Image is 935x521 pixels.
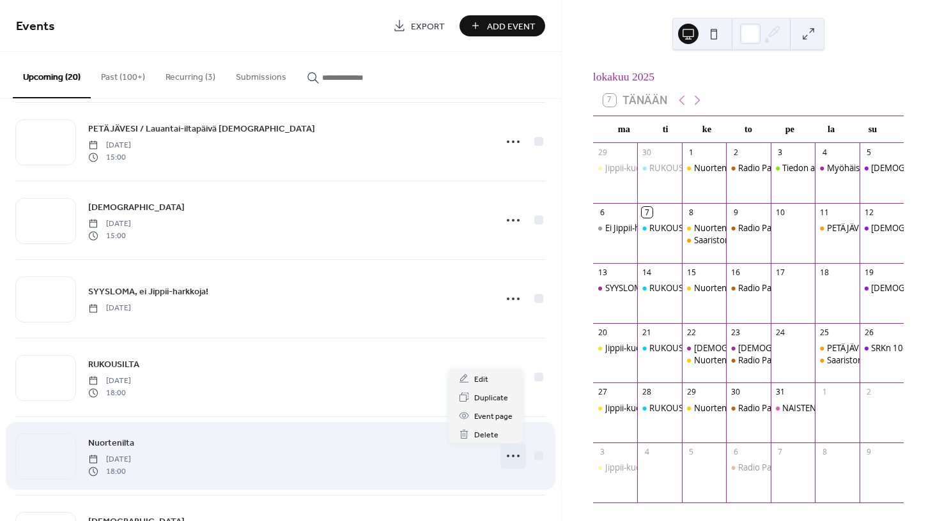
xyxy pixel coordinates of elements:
[682,222,726,234] div: Nuortenilta
[771,402,815,414] div: NAISTENILTA
[863,207,874,218] div: 12
[605,462,714,473] div: Jippii-kuoroharkat Vapiksella
[597,147,608,158] div: 29
[863,387,874,398] div: 2
[88,201,185,215] span: [DEMOGRAPHIC_DATA]
[593,402,637,414] div: Jippii-kuoroharkat Vapiksella
[642,387,653,398] div: 28
[637,162,681,174] div: RUKOUSILTA
[597,327,608,338] div: 20
[738,282,862,294] div: Radio Patmos -> Herätyksen Tuli
[775,327,785,338] div: 24
[91,52,155,97] button: Past (100+)
[694,342,841,354] div: [DEMOGRAPHIC_DATA] - Avoimet ovet
[775,447,785,458] div: 7
[605,342,714,354] div: Jippii-kuoroharkat Vapiksella
[682,402,726,414] div: Nuortenilta
[593,462,637,473] div: Jippii-kuoroharkat Vapiksella
[860,162,904,174] div: JUMALANPALVELUS
[649,222,699,234] div: RUKOUSILTA
[605,402,714,414] div: Jippii-kuoroharkat Vapiksella
[593,222,637,234] div: Ei Jippii-harkkoja!
[738,162,862,174] div: Radio Patmos -> Herätyksen Tuli
[637,402,681,414] div: RUKOUSILTA
[13,52,91,98] button: Upcoming (20)
[810,116,852,142] div: la
[605,222,670,234] div: Ei Jippii-harkkoja!
[738,462,862,473] div: Radio Patmos -> Herätyksen Tuli
[682,234,726,246] div: Saariston Risti / Sanan ja Rukouksen ilta
[88,151,131,163] span: 15:00
[694,402,738,414] div: Nuortenilta
[860,222,904,234] div: JUMALANPALVELUS
[682,162,726,174] div: Nuortenilta
[730,327,741,338] div: 23
[694,234,845,246] div: Saariston Risti / Sanan ja Rukouksen ilta
[88,121,315,136] a: PETÄJÄVESI / Lauantai-iltapäivä [DEMOGRAPHIC_DATA]
[649,342,699,354] div: RUKOUSILTA
[726,462,770,473] div: Radio Patmos -> Herätyksen Tuli
[226,52,297,97] button: Submissions
[860,342,904,354] div: SRKn 10-VUOTISJUHLAJUMALANPALVELUS
[597,267,608,278] div: 13
[642,147,653,158] div: 30
[827,162,904,174] div: Myöhäisillan rukous
[649,282,699,294] div: RUKOUSILTA
[686,267,697,278] div: 15
[730,207,741,218] div: 9
[593,68,904,85] div: lokakuu 2025
[474,428,498,442] span: Delete
[738,354,862,366] div: Radio Patmos -> Herätyksen Tuli
[474,373,488,386] span: Edit
[852,116,893,142] div: su
[860,282,904,294] div: JUMALANPALVELUS
[819,207,830,218] div: 11
[730,387,741,398] div: 30
[88,437,134,450] span: Nuortenilta
[730,267,741,278] div: 16
[726,342,770,354] div: Raamattukoulu - Avoimet ovet
[775,387,785,398] div: 31
[593,162,637,174] div: Jippii-kuoroharkat Vapiksella
[863,327,874,338] div: 26
[642,447,653,458] div: 4
[686,327,697,338] div: 22
[726,162,770,174] div: Radio Patmos -> Herätyksen Tuli
[88,303,131,314] span: [DATE]
[649,162,699,174] div: RUKOUSILTA
[686,116,728,142] div: ke
[694,162,738,174] div: Nuortenilta
[88,285,208,299] span: SYYSLOMA, ei Jippii-harkkoja!
[775,267,785,278] div: 17
[88,123,315,136] span: PETÄJÄVESI / Lauantai-iltapäivä [DEMOGRAPHIC_DATA]
[637,282,681,294] div: RUKOUSILTA
[682,354,726,366] div: Nuortenilta
[593,342,637,354] div: Jippii-kuoroharkat Vapiksella
[769,116,810,142] div: pe
[775,207,785,218] div: 10
[597,447,608,458] div: 3
[819,387,830,398] div: 1
[682,342,726,354] div: Raamattukoulu - Avoimet ovet
[694,222,738,234] div: Nuortenilta
[460,15,545,36] button: Add Event
[730,147,741,158] div: 2
[782,402,832,414] div: NAISTENILTA
[88,454,131,465] span: [DATE]
[738,342,885,354] div: [DEMOGRAPHIC_DATA] - Avoimet ovet
[645,116,686,142] div: ti
[686,147,697,158] div: 1
[597,387,608,398] div: 27
[686,387,697,398] div: 29
[694,282,738,294] div: Nuortenilta
[863,447,874,458] div: 9
[88,230,131,241] span: 15:00
[775,147,785,158] div: 3
[487,20,536,33] span: Add Event
[642,327,653,338] div: 21
[815,222,859,234] div: PETÄJÄVESI / Lauantai-iltapäivä Jeesukselle
[682,282,726,294] div: Nuortenilta
[474,391,508,405] span: Duplicate
[16,14,55,39] span: Events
